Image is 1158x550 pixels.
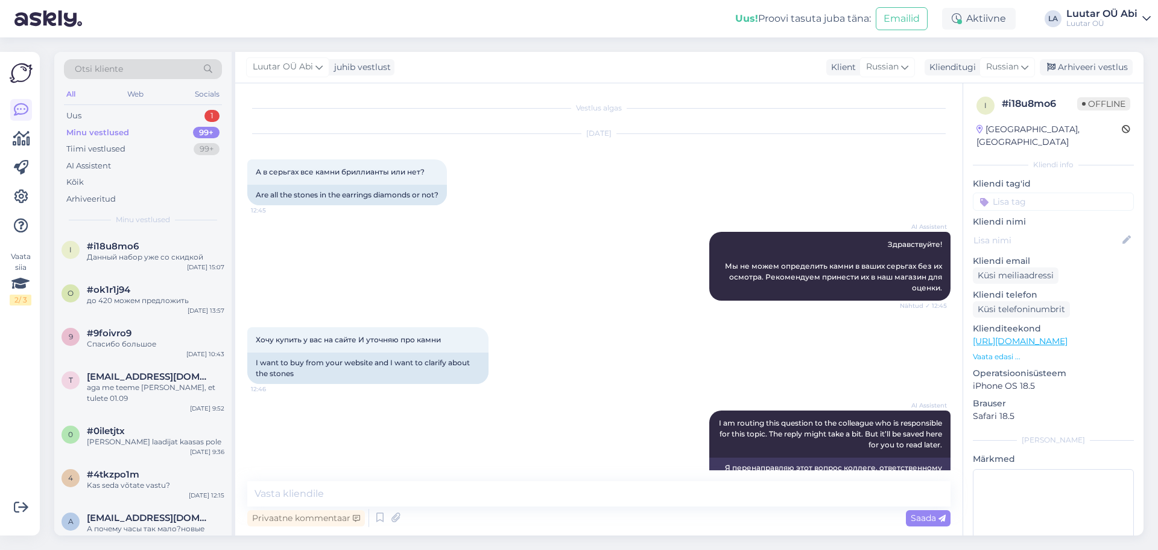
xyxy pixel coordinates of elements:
[973,267,1058,284] div: Küsi meiliaadressi
[976,123,1122,149] div: [GEOGRAPHIC_DATA], [GEOGRAPHIC_DATA]
[87,426,125,436] span: #0iletjtx
[87,382,224,404] div: aga me teeme [PERSON_NAME], et tulete 01.09
[87,480,224,491] div: Kas seda võtate vastu?
[66,143,125,155] div: Tiimi vestlused
[256,335,441,344] span: Хочу купить у вас на сайте И уточняю про камни
[973,289,1134,301] p: Kliendi telefon
[973,380,1134,392] p: iPhone OS 18.5
[68,517,74,526] span: a
[973,322,1134,335] p: Klienditeekond
[1002,97,1077,111] div: # i18u8mo6
[942,8,1016,30] div: Aktiivne
[87,371,212,382] span: talvitein@gmail.com
[1077,97,1130,110] span: Offline
[973,193,1134,211] input: Lisa tag
[125,86,146,102] div: Web
[66,110,81,122] div: Uus
[1045,10,1061,27] div: LA
[68,473,73,482] span: 4
[876,7,928,30] button: Emailid
[973,234,1120,247] input: Lisa nimi
[973,301,1070,318] div: Küsi telefoninumbrit
[87,284,130,295] span: #ok1r1j94
[253,60,313,74] span: Luutar OÜ Abi
[925,61,976,74] div: Klienditugi
[116,214,170,225] span: Minu vestlused
[973,367,1134,380] p: Operatsioonisüsteem
[87,523,224,545] div: А почему часы так мало?новые стоят 200 я думала что сто точно будет
[247,353,489,384] div: I want to buy from your website and I want to clarify about the stones
[204,110,220,122] div: 1
[190,447,224,456] div: [DATE] 9:36
[87,469,139,480] span: #4tkzpo1m
[973,336,1068,347] a: [URL][DOMAIN_NAME]
[192,86,222,102] div: Socials
[194,143,220,155] div: 99+
[193,127,220,139] div: 99+
[973,177,1134,190] p: Kliendi tag'id
[719,418,944,449] span: I am routing this question to the colleague who is responsible for this topic. The reply might ta...
[973,410,1134,423] p: Safari 18.5
[186,350,224,359] div: [DATE] 10:43
[973,453,1134,465] p: Märkmed
[251,206,296,215] span: 12:45
[187,263,224,272] div: [DATE] 15:07
[10,295,31,305] div: 2 / 3
[902,401,947,410] span: AI Assistent
[1066,19,1137,28] div: Luutar OÜ
[973,351,1134,362] p: Vaata edasi ...
[735,11,871,26] div: Proovi tasuta juba täna:
[973,255,1134,267] p: Kliendi email
[10,62,33,85] img: Askly Logo
[1040,59,1133,75] div: Arhiveeri vestlus
[973,159,1134,170] div: Kliendi info
[64,86,78,102] div: All
[973,216,1134,228] p: Kliendi nimi
[735,13,758,24] b: Uus!
[75,63,123,75] span: Otsi kliente
[1066,9,1137,19] div: Luutar OÜ Abi
[251,385,296,394] span: 12:46
[986,60,1019,74] span: Russian
[190,404,224,413] div: [DATE] 9:52
[66,160,111,172] div: AI Assistent
[256,167,425,176] span: А в серьгах все камни бриллианты или нет?
[725,240,944,292] span: Здравствуйте! Мы не можем определить камни в ваших серьгах без их осмотра. Рекомендуем принести и...
[87,328,131,339] span: #9foivro9
[69,245,72,254] span: i
[900,301,947,310] span: Nähtud ✓ 12:45
[973,397,1134,410] p: Brauser
[68,430,73,439] span: 0
[247,510,365,526] div: Privaatne kommentaar
[247,185,447,205] div: Are all the stones in the earrings diamonds or not?
[188,306,224,315] div: [DATE] 13:57
[87,339,224,350] div: Спасибо большое
[87,436,224,447] div: [PERSON_NAME] laadijat kaasas pole
[247,128,951,139] div: [DATE]
[247,103,951,114] div: Vestlus algas
[866,60,899,74] span: Russian
[329,61,391,74] div: juhib vestlust
[87,252,224,263] div: Данный набор уже со скидкой
[1066,9,1151,28] a: Luutar OÜ AbiLuutar OÜ
[189,491,224,500] div: [DATE] 12:15
[69,376,73,385] span: t
[66,127,129,139] div: Minu vestlused
[911,513,946,523] span: Saada
[973,435,1134,446] div: [PERSON_NAME]
[902,222,947,231] span: AI Assistent
[826,61,856,74] div: Klient
[87,513,212,523] span: arinak771@gmail.com
[709,458,951,511] div: Я перенаправляю этот вопрос коллеге, ответственному за эту тему. Ответ может занять некоторое вре...
[87,241,139,252] span: #i18u8mo6
[87,295,224,306] div: до 420 можем предложить
[66,176,84,188] div: Kõik
[69,332,73,341] span: 9
[10,251,31,305] div: Vaata siia
[984,101,987,110] span: i
[66,193,116,205] div: Arhiveeritud
[68,289,74,298] span: o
